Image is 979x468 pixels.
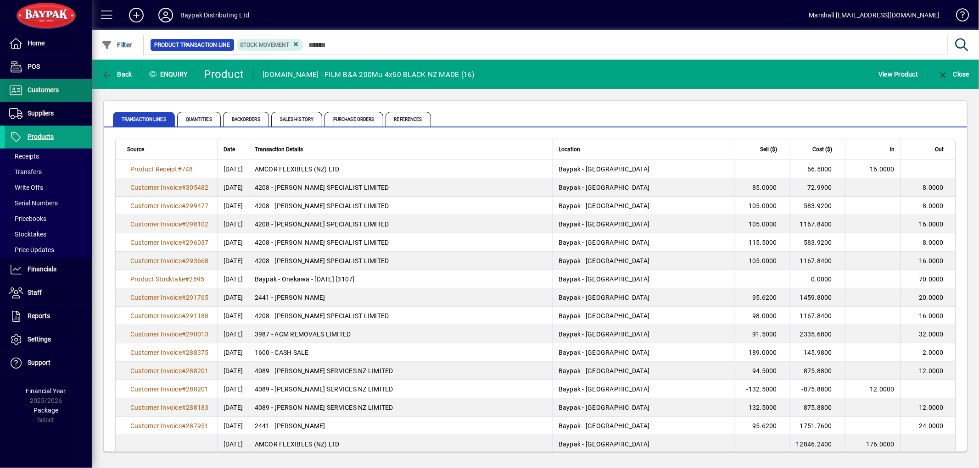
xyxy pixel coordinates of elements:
[919,275,944,283] span: 70.0000
[935,66,972,83] button: Close
[127,366,212,376] a: Customer Invoice#288201
[919,422,944,429] span: 24.0000
[218,325,249,343] td: [DATE]
[28,110,54,117] span: Suppliers
[28,63,40,70] span: POS
[949,2,968,32] a: Knowledge Base
[5,164,92,180] a: Transfers
[180,8,249,22] div: Baypak Distributing Ltd
[186,367,209,374] span: 288201
[735,197,790,215] td: 105.0000
[218,362,249,380] td: [DATE]
[28,39,45,47] span: Home
[249,343,553,362] td: 1600 - CASH SALE
[559,367,650,374] span: Baypak - [GEOGRAPHIC_DATA]
[790,160,845,178] td: 66.5000
[735,288,790,307] td: 95.6200
[249,197,553,215] td: 4208 - [PERSON_NAME] SPECIALIST LIMITED
[919,367,944,374] span: 12.0000
[26,387,66,395] span: Financial Year
[5,305,92,328] a: Reports
[151,7,180,23] button: Profile
[186,257,209,264] span: 293668
[28,289,42,296] span: Staff
[559,257,650,264] span: Baypak - [GEOGRAPHIC_DATA]
[790,417,845,435] td: 1751.7600
[735,380,790,398] td: -132.5000
[127,292,212,303] a: Customer Invoice#291765
[559,349,650,356] span: Baypak - [GEOGRAPHIC_DATA]
[182,349,186,356] span: #
[263,67,475,82] div: [DOMAIN_NAME] - FILM B&A 200Mu 4x50 BLACK NZ MADE (16)
[218,435,249,453] td: [DATE]
[324,112,383,127] span: Purchase Orders
[142,67,197,82] div: Enquiry
[218,252,249,270] td: [DATE]
[9,199,58,207] span: Serial Numbers
[186,330,209,338] span: 290013
[790,307,845,325] td: 1167.8400
[559,385,650,393] span: Baypak - [GEOGRAPHIC_DATA]
[237,39,304,51] mat-chip: Product Transaction Type: Stock movement
[809,8,940,22] div: Marshall [EMAIL_ADDRESS][DOMAIN_NAME]
[190,275,205,283] span: 2695
[919,294,944,301] span: 20.0000
[255,144,303,154] span: Transaction Details
[923,349,944,356] span: 2.0000
[559,312,650,319] span: Baypak - [GEOGRAPHIC_DATA]
[386,112,431,127] span: References
[186,404,209,411] span: 288183
[559,404,650,411] span: Baypak - [GEOGRAPHIC_DATA]
[249,288,553,307] td: 2441 - [PERSON_NAME]
[5,55,92,78] a: POS
[182,367,186,374] span: #
[559,220,650,228] span: Baypak - [GEOGRAPHIC_DATA]
[559,144,580,154] span: Location
[99,37,134,53] button: Filter
[127,144,212,154] div: Source
[735,252,790,270] td: 105.0000
[182,312,186,319] span: #
[559,422,650,429] span: Baypak - [GEOGRAPHIC_DATA]
[5,281,92,304] a: Staff
[218,197,249,215] td: [DATE]
[186,239,209,246] span: 296037
[127,384,212,394] a: Customer Invoice#288201
[790,178,845,197] td: 72.9900
[154,40,230,50] span: Product Transaction Line
[790,252,845,270] td: 1167.8400
[937,71,969,78] span: Close
[790,270,845,288] td: 0.0000
[5,211,92,226] a: Pricebooks
[919,220,944,228] span: 16.0000
[101,41,132,49] span: Filter
[127,237,212,248] a: Customer Invoice#296037
[186,294,209,301] span: 291765
[218,417,249,435] td: [DATE]
[790,197,845,215] td: 583.9200
[186,385,209,393] span: 288201
[182,385,186,393] span: #
[919,330,944,338] span: 32.0000
[218,160,249,178] td: [DATE]
[890,144,895,154] span: In
[735,417,790,435] td: 95.6200
[790,288,845,307] td: 1459.8000
[130,239,182,246] span: Customer Invoice
[113,112,175,127] span: Transaction Lines
[760,144,777,154] span: Sell ($)
[122,7,151,23] button: Add
[127,164,196,174] a: Product Receipt#748
[130,202,182,209] span: Customer Invoice
[249,307,553,325] td: 4208 - [PERSON_NAME] SPECIALIST LIMITED
[224,144,243,154] div: Date
[919,404,944,411] span: 12.0000
[919,257,944,264] span: 16.0000
[796,144,840,154] div: Cost ($)
[870,385,895,393] span: 12.0000
[224,144,235,154] span: Date
[130,294,182,301] span: Customer Invoice
[735,343,790,362] td: 189.0000
[876,66,920,83] button: View Product
[130,257,182,264] span: Customer Invoice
